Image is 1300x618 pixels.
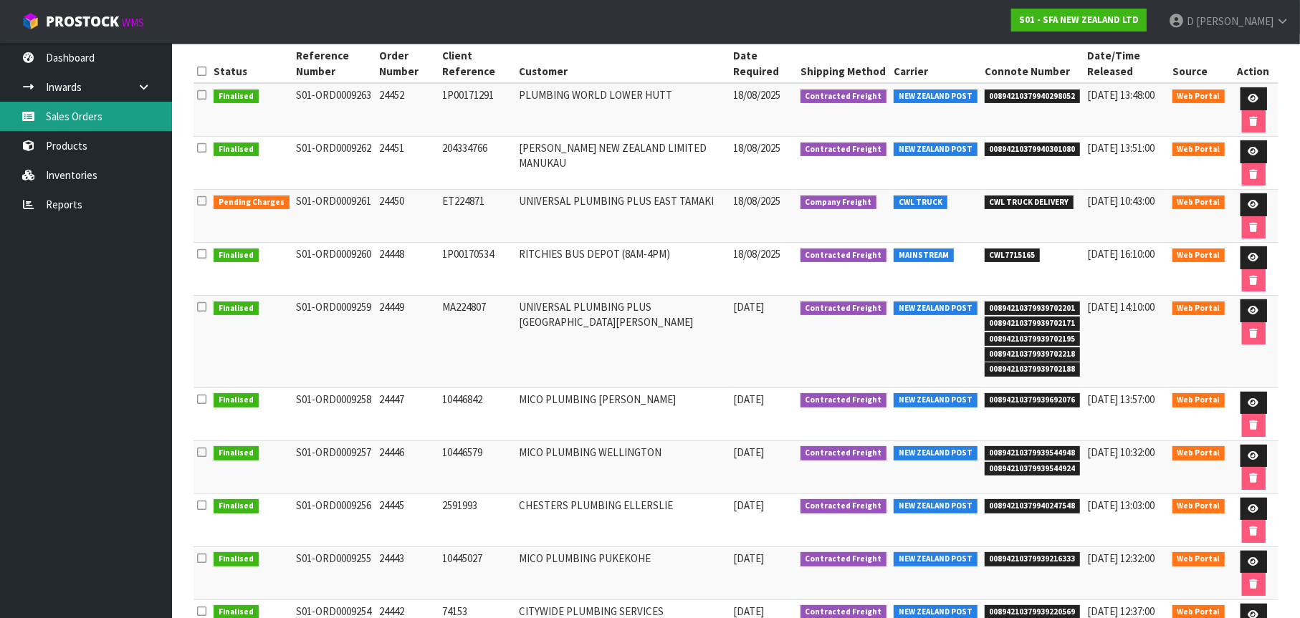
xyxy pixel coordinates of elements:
[733,88,780,102] span: 18/08/2025
[985,446,1081,460] span: 00894210379939544948
[293,440,376,493] td: S01-ORD0009257
[293,137,376,190] td: S01-ORD0009262
[800,143,887,157] span: Contracted Freight
[515,137,729,190] td: [PERSON_NAME] NEW ZEALAND LIMITED MANUKAU
[1087,194,1155,208] span: [DATE] 10:43:00
[894,90,978,104] span: NEW ZEALAND POST
[1087,498,1155,512] span: [DATE] 13:03:00
[894,143,978,157] span: NEW ZEALAND POST
[985,317,1081,331] span: 00894210379939702171
[515,546,729,599] td: MICO PLUMBING PUKEKOHE
[515,387,729,440] td: MICO PLUMBING [PERSON_NAME]
[800,248,887,263] span: Contracted Freight
[1172,393,1225,407] span: Web Portal
[894,301,978,316] span: NEW ZEALAND POST
[1187,14,1194,28] span: D
[46,12,119,31] span: ProStock
[985,90,1081,104] span: 00894210379940298052
[293,493,376,546] td: S01-ORD0009256
[293,83,376,137] td: S01-ORD0009263
[733,604,764,618] span: [DATE]
[439,243,515,296] td: 1P00170534
[733,392,764,406] span: [DATE]
[515,493,729,546] td: CHESTERS PLUMBING ELLERSLIE
[797,44,891,83] th: Shipping Method
[894,248,954,263] span: MAINSTREAM
[800,301,887,316] span: Contracted Freight
[1087,551,1155,565] span: [DATE] 12:32:00
[1172,552,1225,566] span: Web Portal
[800,499,887,513] span: Contracted Freight
[515,243,729,296] td: RITCHIES BUS DEPOT (8AM-4PM)
[733,141,780,155] span: 18/08/2025
[515,440,729,493] td: MICO PLUMBING WELLINGTON
[439,387,515,440] td: 10446842
[733,551,764,565] span: [DATE]
[293,296,376,388] td: S01-ORD0009259
[214,393,259,407] span: Finalised
[733,498,764,512] span: [DATE]
[1172,195,1225,210] span: Web Portal
[800,393,887,407] span: Contracted Freight
[894,393,978,407] span: NEW ZEALAND POST
[733,247,780,261] span: 18/08/2025
[894,446,978,460] span: NEW ZEALAND POST
[1087,247,1155,261] span: [DATE] 16:10:00
[985,393,1081,407] span: 00894210379939692076
[439,493,515,546] td: 2591993
[293,44,376,83] th: Reference Number
[439,440,515,493] td: 10446579
[439,44,515,83] th: Client Reference
[800,195,877,210] span: Company Freight
[1196,14,1273,28] span: [PERSON_NAME]
[293,387,376,440] td: S01-ORD0009258
[985,362,1081,377] span: 00894210379939702188
[1087,392,1155,406] span: [DATE] 13:57:00
[1084,44,1169,83] th: Date/Time Released
[985,332,1081,347] span: 00894210379939702195
[214,248,259,263] span: Finalised
[214,143,259,157] span: Finalised
[214,552,259,566] span: Finalised
[1172,248,1225,263] span: Web Portal
[376,243,439,296] td: 24448
[1087,604,1155,618] span: [DATE] 12:37:00
[214,499,259,513] span: Finalised
[1172,499,1225,513] span: Web Portal
[800,90,887,104] span: Contracted Freight
[439,546,515,599] td: 10445027
[890,44,981,83] th: Carrier
[376,493,439,546] td: 24445
[1087,141,1155,155] span: [DATE] 13:51:00
[214,446,259,460] span: Finalised
[800,552,887,566] span: Contracted Freight
[1019,14,1139,26] strong: S01 - SFA NEW ZEALAND LTD
[376,296,439,388] td: 24449
[894,195,947,210] span: CWL TRUCK
[376,440,439,493] td: 24446
[376,44,439,83] th: Order Number
[515,83,729,137] td: PLUMBING WORLD LOWER HUTT
[376,137,439,190] td: 24451
[1169,44,1229,83] th: Source
[1087,88,1155,102] span: [DATE] 13:48:00
[730,44,797,83] th: Date Required
[376,190,439,243] td: 24450
[439,296,515,388] td: MA224807
[515,296,729,388] td: UNIVERSAL PLUMBING PLUS [GEOGRAPHIC_DATA][PERSON_NAME]
[214,90,259,104] span: Finalised
[894,499,978,513] span: NEW ZEALAND POST
[1228,44,1279,83] th: Action
[1172,90,1225,104] span: Web Portal
[1172,301,1225,316] span: Web Portal
[515,190,729,243] td: UNIVERSAL PLUMBING PLUS EAST TAMAKI
[1172,446,1225,460] span: Web Portal
[733,445,764,459] span: [DATE]
[1087,300,1155,314] span: [DATE] 14:10:00
[439,137,515,190] td: 204334766
[985,347,1081,362] span: 00894210379939702218
[985,143,1081,157] span: 00894210379940301080
[733,194,780,208] span: 18/08/2025
[1087,445,1155,459] span: [DATE] 10:32:00
[515,44,729,83] th: Customer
